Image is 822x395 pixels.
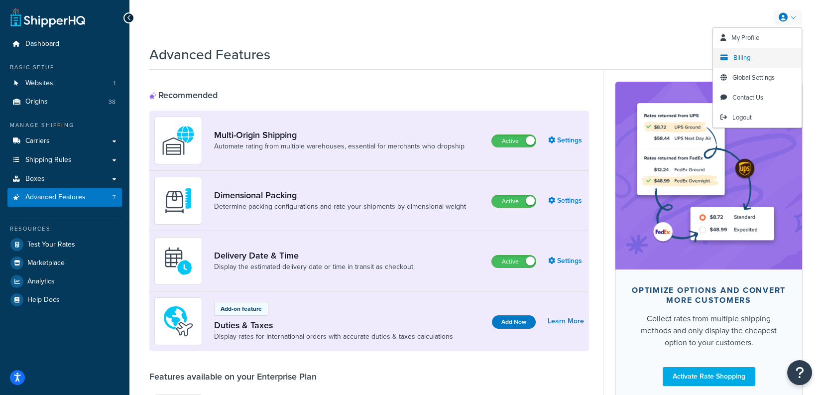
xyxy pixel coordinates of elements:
a: Multi-Origin Shipping [214,130,465,140]
div: Features available on your Enterprise Plan [149,371,317,382]
a: Test Your Rates [7,236,122,254]
a: Display rates for international orders with accurate duties & taxes calculations [214,332,453,342]
a: Help Docs [7,291,122,309]
img: DTVBYsAAAAAASUVORK5CYII= [161,183,196,218]
a: Websites1 [7,74,122,93]
span: Global Settings [732,73,775,82]
label: Active [492,256,536,267]
li: Advanced Features [7,188,122,207]
li: Origins [7,93,122,111]
span: Analytics [27,277,55,286]
a: Contact Us [713,88,802,108]
img: WatD5o0RtDAAAAAElFTkSuQmCC [161,123,196,158]
li: Websites [7,74,122,93]
span: Marketplace [27,259,65,267]
div: Optimize options and convert more customers [631,285,786,305]
span: Contact Us [732,93,763,102]
a: Determine packing configurations and rate your shipments by dimensional weight [214,202,466,212]
span: Dashboard [25,40,59,48]
span: Logout [732,113,752,122]
span: Origins [25,98,48,106]
a: Shipping Rules [7,151,122,169]
div: Collect rates from multiple shipping methods and only display the cheapest option to your customers. [631,313,786,349]
span: My Profile [731,33,759,42]
button: Add Now [492,315,536,329]
label: Active [492,195,536,207]
img: icon-duo-feat-landed-cost-7136b061.png [161,304,196,339]
span: Test Your Rates [27,241,75,249]
a: Display the estimated delivery date or time in transit as checkout. [214,262,415,272]
span: Websites [25,79,53,88]
a: Settings [548,254,584,268]
a: Duties & Taxes [214,320,453,331]
a: Boxes [7,170,122,188]
img: feature-image-rateshop-7084cbbcb2e67ef1d54c2e976f0e592697130d5817b016cf7cc7e13314366067.png [630,97,787,254]
span: Advanced Features [25,193,86,202]
span: 1 [114,79,116,88]
a: Origins38 [7,93,122,111]
span: 38 [109,98,116,106]
span: 7 [113,193,116,202]
a: Automate rating from multiple warehouses, essential for merchants who dropship [214,141,465,151]
h1: Advanced Features [149,45,270,64]
a: Marketplace [7,254,122,272]
a: Settings [548,194,584,208]
span: Billing [733,53,750,62]
a: Dashboard [7,35,122,53]
div: Manage Shipping [7,121,122,130]
a: Logout [713,108,802,128]
div: Recommended [149,90,218,101]
a: Learn More [548,314,584,328]
a: Dimensional Packing [214,190,466,201]
p: Add-on feature [221,304,262,313]
div: Basic Setup [7,63,122,72]
a: Delivery Date & Time [214,250,415,261]
a: Analytics [7,272,122,290]
span: Shipping Rules [25,156,72,164]
span: Help Docs [27,296,60,304]
a: Billing [713,48,802,68]
a: Settings [548,133,584,147]
label: Active [492,135,536,147]
button: Open Resource Center [787,360,812,385]
a: Global Settings [713,68,802,88]
span: Carriers [25,137,50,145]
span: Boxes [25,175,45,183]
div: Resources [7,225,122,233]
img: gfkeb5ejjkALwAAAABJRU5ErkJggg== [161,244,196,278]
a: Carriers [7,132,122,150]
a: My Profile [713,28,802,48]
a: Activate Rate Shopping [663,367,755,386]
a: Advanced Features7 [7,188,122,207]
